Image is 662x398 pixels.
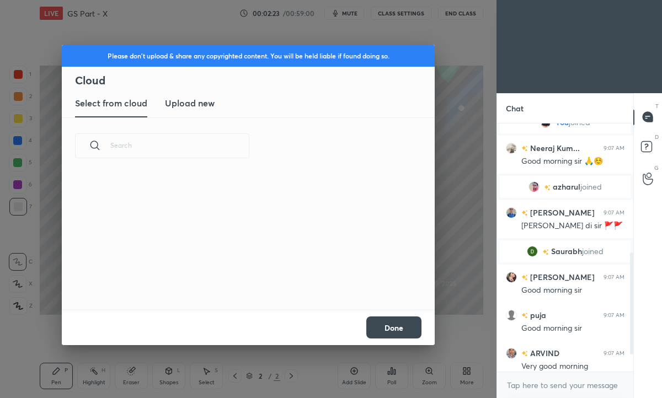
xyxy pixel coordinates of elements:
[521,361,624,382] div: Very good morning [PERSON_NAME]
[506,207,517,218] img: 2310f26a01f1451db1737067555323cb.jpg
[62,171,421,310] div: grid
[366,316,421,338] button: Done
[521,220,624,232] div: [PERSON_NAME] di sir 🚩🚩
[521,275,528,281] img: no-rating-badge.077c3623.svg
[604,311,624,318] div: 9:07 AM
[540,117,551,128] img: 2e1776e2a17a458f8f2ae63657c11f57.jpg
[556,118,569,127] span: You
[604,209,624,216] div: 9:07 AM
[521,313,528,319] img: no-rating-badge.077c3623.svg
[521,285,624,296] div: Good morning sir
[569,118,590,127] span: joined
[527,246,538,257] img: 3
[62,45,435,67] div: Please don't upload & share any copyrighted content. You will be held liable if found doing so.
[582,247,604,256] span: joined
[604,349,624,356] div: 9:07 AM
[506,271,517,282] img: 9a58a05a9ad6482a82cd9b5ca215b066.jpg
[506,142,517,153] img: 9081843af544456586c459531e725913.jpg
[521,146,528,152] img: no-rating-badge.077c3623.svg
[528,181,540,192] img: 34cad3b661d84fbc83b337b1dcc3eddf.jpg
[521,351,528,357] img: no-rating-badge.077c3623.svg
[528,271,595,283] h6: [PERSON_NAME]
[521,323,624,334] div: Good morning sir
[544,184,551,190] img: no-rating-badge.077c3623.svg
[497,94,532,123] p: Chat
[521,210,528,216] img: no-rating-badge.077c3623.svg
[528,207,595,218] h6: [PERSON_NAME]
[553,182,580,191] span: azharul
[542,249,549,255] img: no-rating-badge.077c3623.svg
[165,96,215,110] h3: Upload new
[506,309,517,320] img: default.png
[75,73,435,88] h2: Cloud
[528,347,559,359] h6: ARVIND
[655,102,659,110] p: T
[110,122,249,169] input: Search
[521,156,624,167] div: Good morning sir 🙏☺️
[604,144,624,151] div: 9:07 AM
[506,347,517,358] img: 516c9227bf0b4ac1a99050d760e33581.jpg
[604,273,624,280] div: 9:07 AM
[497,123,633,372] div: grid
[75,96,147,110] h3: Select from cloud
[528,142,580,154] h6: Neeraj Kum...
[551,247,582,256] span: Saurabh
[654,164,659,172] p: G
[655,133,659,141] p: D
[580,182,602,191] span: joined
[528,309,546,321] h6: puja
